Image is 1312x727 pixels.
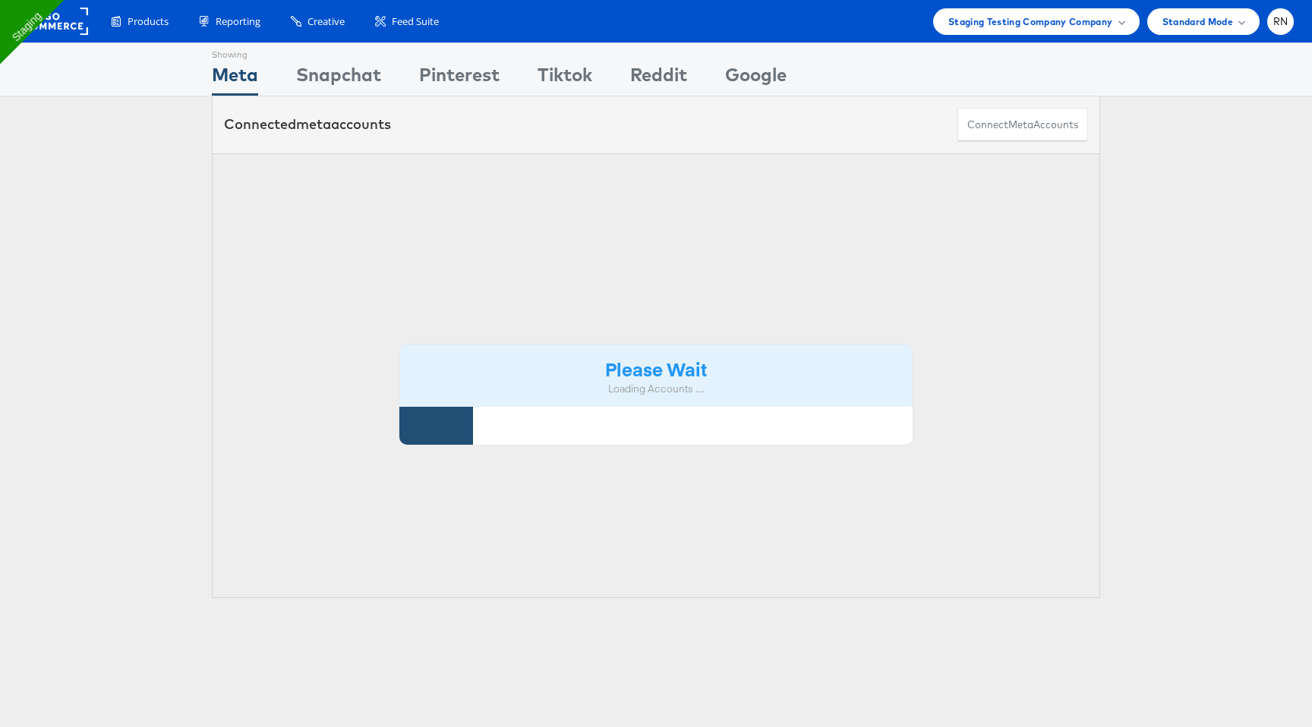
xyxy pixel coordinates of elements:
[1008,118,1033,132] span: meta
[538,61,592,96] div: Tiktok
[630,61,687,96] div: Reddit
[216,14,260,29] span: Reporting
[419,61,500,96] div: Pinterest
[296,115,331,133] span: meta
[957,108,1088,142] button: ConnectmetaAccounts
[1162,14,1233,30] span: Standard Mode
[212,43,258,61] div: Showing
[224,115,391,134] div: Connected accounts
[307,14,345,29] span: Creative
[411,382,901,396] div: Loading Accounts ....
[948,14,1113,30] span: Staging Testing Company Company
[296,61,381,96] div: Snapchat
[128,14,169,29] span: Products
[1273,17,1288,27] span: RN
[605,356,707,381] strong: Please Wait
[212,61,258,96] div: Meta
[725,61,787,96] div: Google
[392,14,439,29] span: Feed Suite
